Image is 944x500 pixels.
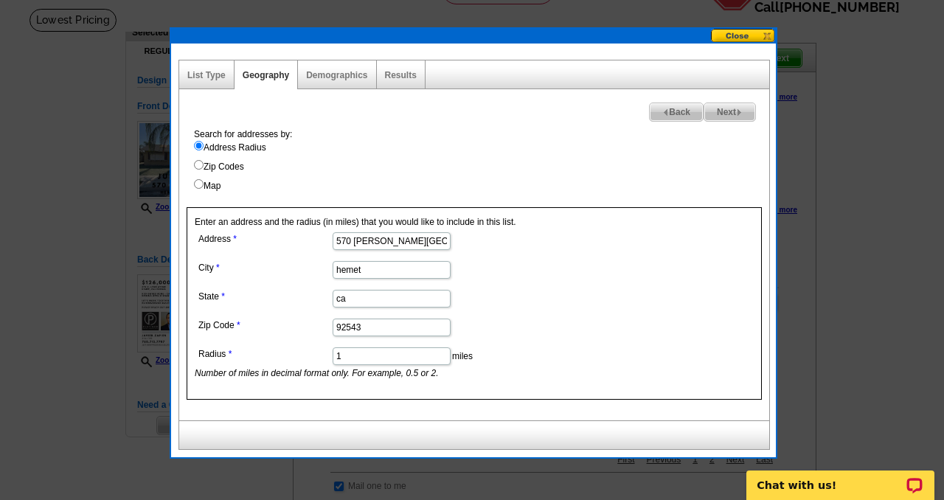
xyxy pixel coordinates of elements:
[662,109,669,116] img: button-prev-arrow-gray.png
[187,70,226,80] a: List Type
[194,160,204,170] input: Zip Codes
[198,290,331,303] label: State
[187,128,769,192] div: Search for addresses by:
[195,368,439,378] i: Number of miles in decimal format only. For example, 0.5 or 2.
[385,70,417,80] a: Results
[704,103,756,122] a: Next
[704,103,755,121] span: Next
[187,207,762,400] div: Enter an address and the radius (in miles) that you would like to include in this list.
[198,319,331,332] label: Zip Code
[306,70,367,80] a: Demographics
[198,232,331,246] label: Address
[198,347,331,361] label: Radius
[194,179,769,192] label: Map
[194,141,769,154] label: Address Radius
[649,103,704,122] a: Back
[194,141,204,150] input: Address Radius
[650,103,703,121] span: Back
[195,344,587,380] dd: miles
[198,261,331,274] label: City
[736,109,743,116] img: button-next-arrow-gray.png
[737,454,944,500] iframe: LiveChat chat widget
[243,70,289,80] a: Geography
[194,160,769,173] label: Zip Codes
[194,179,204,189] input: Map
